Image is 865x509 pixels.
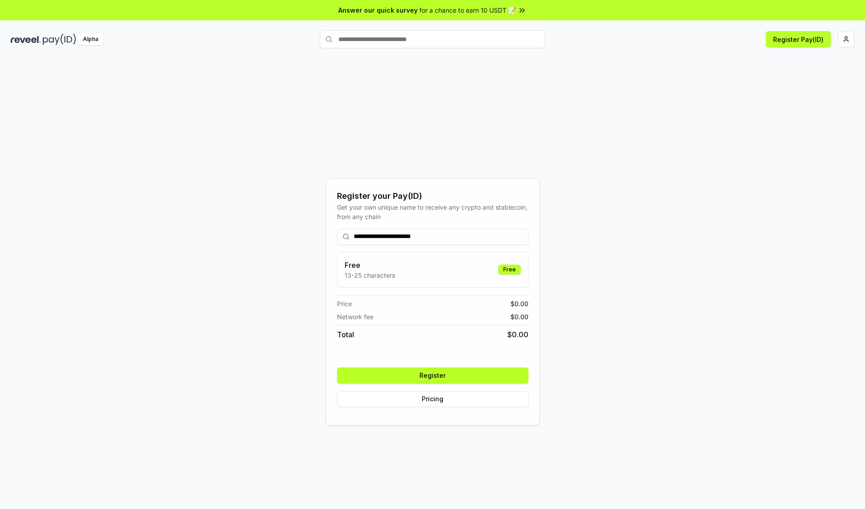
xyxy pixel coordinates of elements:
[498,265,521,275] div: Free
[507,329,528,340] span: $ 0.00
[337,367,528,384] button: Register
[337,329,354,340] span: Total
[337,202,528,221] div: Get your own unique name to receive any crypto and stablecoin, from any chain
[337,190,528,202] div: Register your Pay(ID)
[337,299,352,308] span: Price
[345,260,395,271] h3: Free
[337,312,373,321] span: Network fee
[510,312,528,321] span: $ 0.00
[78,34,103,45] div: Alpha
[510,299,528,308] span: $ 0.00
[345,271,395,280] p: 13-25 characters
[337,391,528,407] button: Pricing
[11,34,41,45] img: reveel_dark
[338,5,418,15] span: Answer our quick survey
[766,31,831,47] button: Register Pay(ID)
[43,34,76,45] img: pay_id
[419,5,516,15] span: for a chance to earn 10 USDT 📝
